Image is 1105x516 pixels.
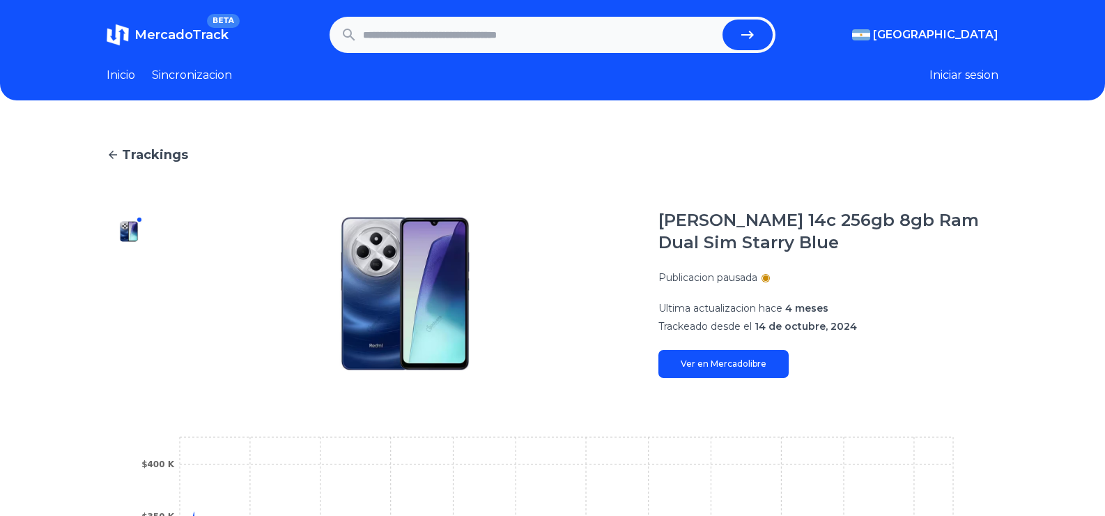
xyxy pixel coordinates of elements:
[141,460,175,469] tspan: $400 K
[658,350,789,378] a: Ver en Mercadolibre
[852,29,870,40] img: Argentina
[755,320,857,333] span: 14 de octubre, 2024
[873,26,998,43] span: [GEOGRAPHIC_DATA]
[658,271,757,284] p: Publicacion pausada
[118,220,140,243] img: Xiaomi Redmi 14c 256gb 8gb Ram Dual Sim Starry Blue
[152,67,232,84] a: Sincronizacion
[658,209,998,254] h1: [PERSON_NAME] 14c 256gb 8gb Ram Dual Sim Starry Blue
[852,26,998,43] button: [GEOGRAPHIC_DATA]
[179,209,631,378] img: Xiaomi Redmi 14c 256gb 8gb Ram Dual Sim Starry Blue
[107,24,129,46] img: MercadoTrack
[107,145,998,165] a: Trackings
[658,302,782,314] span: Ultima actualizacion hace
[134,27,229,43] span: MercadoTrack
[929,67,998,84] button: Iniciar sesion
[107,67,135,84] a: Inicio
[658,320,752,333] span: Trackeado desde el
[785,302,828,314] span: 4 meses
[122,145,188,165] span: Trackings
[107,24,229,46] a: MercadoTrackBETA
[207,14,240,28] span: BETA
